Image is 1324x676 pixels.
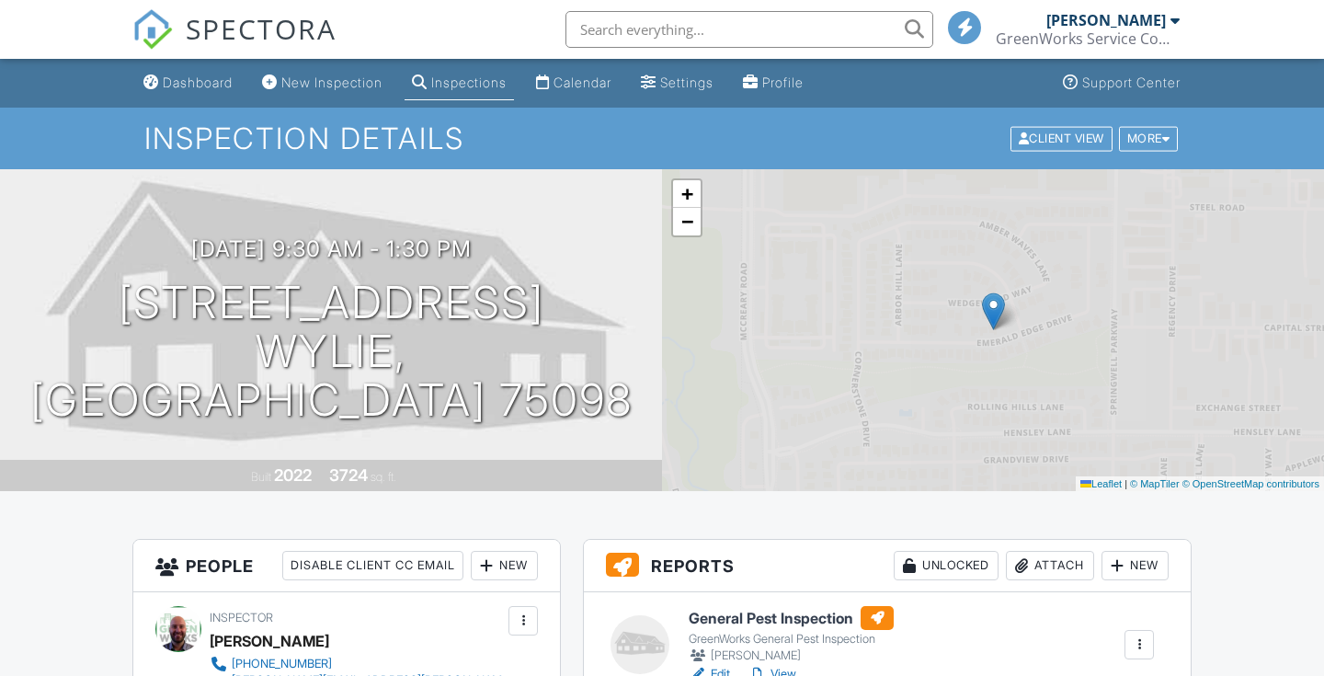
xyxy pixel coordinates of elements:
[132,25,337,63] a: SPECTORA
[673,208,701,235] a: Zoom out
[1010,126,1113,151] div: Client View
[210,655,504,673] a: [PHONE_NUMBER]
[529,66,619,100] a: Calendar
[894,551,999,580] div: Unlocked
[232,657,332,671] div: [PHONE_NUMBER]
[1080,478,1122,489] a: Leaflet
[471,551,538,580] div: New
[762,74,804,90] div: Profile
[996,29,1180,48] div: GreenWorks Service Company
[191,236,472,261] h3: [DATE] 9:30 am - 1:30 pm
[554,74,611,90] div: Calendar
[282,551,463,580] div: Disable Client CC Email
[681,210,693,233] span: −
[29,279,633,424] h1: [STREET_ADDRESS] Wylie, [GEOGRAPHIC_DATA] 75098
[405,66,514,100] a: Inspections
[132,9,173,50] img: The Best Home Inspection Software - Spectora
[689,606,894,630] h6: General Pest Inspection
[660,74,713,90] div: Settings
[210,611,273,624] span: Inspector
[1101,551,1169,580] div: New
[210,627,329,655] div: [PERSON_NAME]
[1006,551,1094,580] div: Attach
[584,540,1191,592] h3: Reports
[1009,131,1117,144] a: Client View
[1182,478,1319,489] a: © OpenStreetMap contributors
[689,647,894,665] div: [PERSON_NAME]
[163,74,233,90] div: Dashboard
[136,66,240,100] a: Dashboard
[1130,478,1180,489] a: © MapTiler
[689,632,894,647] div: GreenWorks General Pest Inspection
[329,465,368,485] div: 3724
[1124,478,1127,489] span: |
[186,9,337,48] span: SPECTORA
[144,122,1180,155] h1: Inspection Details
[673,180,701,208] a: Zoom in
[736,66,811,100] a: Profile
[371,470,396,484] span: sq. ft.
[1082,74,1181,90] div: Support Center
[565,11,933,48] input: Search everything...
[133,540,560,592] h3: People
[689,606,894,665] a: General Pest Inspection GreenWorks General Pest Inspection [PERSON_NAME]
[1056,66,1188,100] a: Support Center
[1046,11,1166,29] div: [PERSON_NAME]
[681,182,693,205] span: +
[1119,126,1179,151] div: More
[633,66,721,100] a: Settings
[982,292,1005,330] img: Marker
[274,465,312,485] div: 2022
[281,74,382,90] div: New Inspection
[251,470,271,484] span: Built
[431,74,507,90] div: Inspections
[255,66,390,100] a: New Inspection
